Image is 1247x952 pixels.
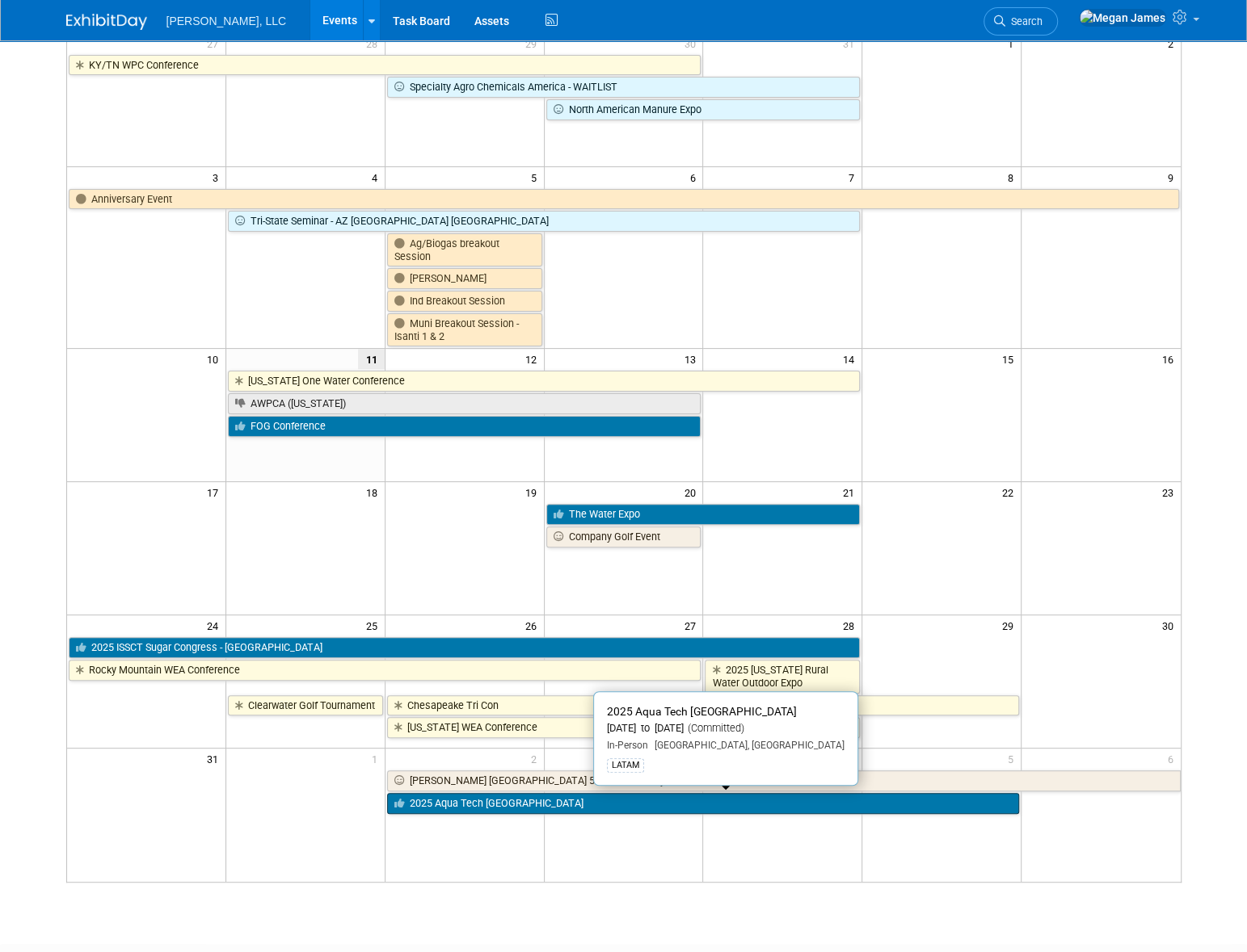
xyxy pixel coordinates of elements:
[1001,482,1021,502] span: 22
[66,14,147,30] img: ExhibitDay
[546,526,701,547] a: Company Golf Event
[69,660,701,681] a: Rocky Mountain WEA Conference
[1161,615,1181,635] span: 30
[524,349,544,369] span: 12
[387,695,1019,716] a: Chesapeake Tri Con
[1166,33,1181,53] span: 2
[682,615,702,635] span: 27
[228,211,860,232] a: Tri-State Seminar - AZ [GEOGRAPHIC_DATA] [GEOGRAPHIC_DATA]
[364,482,385,502] span: 18
[847,167,862,187] span: 7
[524,33,544,53] span: 29
[1005,15,1043,27] span: Search
[387,291,542,312] a: Ind Breakout Session
[648,740,845,751] span: [GEOGRAPHIC_DATA], [GEOGRAPHIC_DATA]
[1006,167,1021,187] span: 8
[205,615,225,635] span: 24
[387,268,542,289] a: [PERSON_NAME]
[684,722,744,734] span: (Committed)
[841,482,862,502] span: 21
[364,33,385,53] span: 28
[358,349,385,369] span: 11
[607,758,644,773] div: LATAM
[524,615,544,635] span: 26
[205,482,225,502] span: 17
[682,349,702,369] span: 13
[1006,33,1021,53] span: 1
[529,167,544,187] span: 5
[524,482,544,502] span: 19
[370,167,385,187] span: 4
[228,371,860,392] a: [US_STATE] One Water Conference
[682,482,702,502] span: 20
[1166,749,1181,769] span: 6
[387,793,1019,814] a: 2025 Aqua Tech [GEOGRAPHIC_DATA]
[205,749,225,769] span: 31
[705,660,860,693] a: 2025 [US_STATE] Rural Water Outdoor Expo
[1161,349,1181,369] span: 16
[387,77,861,98] a: Specialty Agro Chemicals America - WAITLIST
[607,705,797,718] span: 2025 Aqua Tech [GEOGRAPHIC_DATA]
[1079,9,1166,27] img: Megan James
[1001,615,1021,635] span: 29
[69,637,861,658] a: 2025 ISSCT Sugar Congress - [GEOGRAPHIC_DATA]
[364,615,385,635] span: 25
[205,349,225,369] span: 10
[984,7,1058,36] a: Search
[228,416,701,437] a: FOG Conference
[387,313,542,346] a: Muni Breakout Session - Isanti 1 & 2
[546,504,861,525] a: The Water Expo
[841,615,862,635] span: 28
[1001,349,1021,369] span: 15
[607,722,845,736] div: [DATE] to [DATE]
[69,55,701,76] a: KY/TN WPC Conference
[529,749,544,769] span: 2
[228,393,701,414] a: AWPCA ([US_STATE])
[69,189,1179,210] a: Anniversary Event
[166,15,287,27] span: [PERSON_NAME], LLC
[370,749,385,769] span: 1
[211,167,225,187] span: 3
[688,167,702,187] span: 6
[1166,167,1181,187] span: 9
[1161,482,1181,502] span: 23
[228,695,383,716] a: Clearwater Golf Tournament
[841,349,862,369] span: 14
[607,740,648,751] span: In-Person
[205,33,225,53] span: 27
[387,717,861,738] a: [US_STATE] WEA Conference
[546,99,861,120] a: North American Manure Expo
[841,33,862,53] span: 31
[682,33,702,53] span: 30
[387,770,1181,791] a: [PERSON_NAME] [GEOGRAPHIC_DATA] 50th Anniversary
[387,233,542,266] a: Ag/Biogas breakout Session
[1006,749,1021,769] span: 5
